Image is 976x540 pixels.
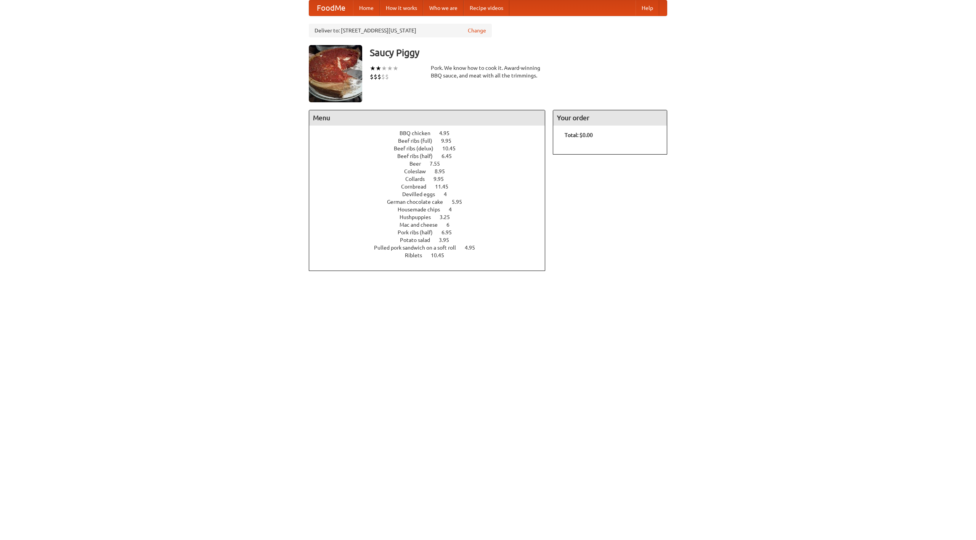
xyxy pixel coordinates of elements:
span: Cornbread [401,184,434,190]
a: Collards 9.95 [405,176,458,182]
span: 6.95 [441,229,459,235]
a: Pork ribs (half) 6.95 [398,229,466,235]
h4: Your order [553,110,667,126]
a: Help [636,0,659,16]
h4: Menu [309,110,545,126]
span: 4.95 [439,130,457,136]
span: Coleslaw [404,168,433,174]
a: Beer 7.55 [409,161,454,167]
li: $ [370,73,374,81]
span: Collards [405,176,432,182]
span: 4 [444,191,454,197]
h3: Saucy Piggy [370,45,667,60]
span: Potato salad [400,237,438,243]
span: 11.45 [435,184,456,190]
li: $ [381,73,385,81]
b: Total: $0.00 [565,132,593,138]
li: $ [374,73,377,81]
span: 8.95 [435,168,453,174]
span: 3.95 [439,237,457,243]
li: ★ [370,64,376,73]
a: Riblets 10.45 [405,252,458,258]
span: BBQ chicken [400,130,438,136]
a: How it works [380,0,423,16]
a: German chocolate cake 5.95 [387,199,476,205]
li: $ [377,73,381,81]
div: Pork. We know how to cook it. Award-winning BBQ sauce, and meat with all the trimmings. [431,64,545,79]
li: ★ [393,64,398,73]
a: Potato salad 3.95 [400,237,463,243]
li: ★ [387,64,393,73]
a: FoodMe [309,0,353,16]
span: Housemade chips [398,206,448,213]
li: ★ [381,64,387,73]
span: 3.25 [440,214,457,220]
a: Recipe videos [464,0,509,16]
a: Beef ribs (half) 6.45 [397,153,466,159]
a: Housemade chips 4 [398,206,466,213]
a: BBQ chicken 4.95 [400,130,464,136]
span: German chocolate cake [387,199,451,205]
a: Home [353,0,380,16]
span: 4.95 [465,245,483,251]
span: Beer [409,161,429,167]
a: Hushpuppies 3.25 [400,214,464,220]
a: Devilled eggs 4 [402,191,461,197]
a: Change [468,27,486,34]
img: angular.jpg [309,45,362,102]
div: Deliver to: [STREET_ADDRESS][US_STATE] [309,24,492,37]
span: Beef ribs (full) [398,138,440,144]
a: Beef ribs (full) 9.95 [398,138,466,144]
span: 6.45 [441,153,459,159]
span: Pork ribs (half) [398,229,440,235]
a: Who we are [423,0,464,16]
a: Cornbread 11.45 [401,184,462,190]
a: Mac and cheese 6 [400,222,464,228]
span: Mac and cheese [400,222,445,228]
span: Pulled pork sandwich on a soft roll [374,245,464,251]
span: 6 [446,222,457,228]
span: 9.95 [441,138,459,144]
a: Pulled pork sandwich on a soft roll 4.95 [374,245,489,251]
span: 7.55 [430,161,448,167]
span: Beef ribs (delux) [394,145,441,152]
span: Riblets [405,252,430,258]
span: Devilled eggs [402,191,443,197]
li: ★ [376,64,381,73]
span: 10.45 [442,145,463,152]
span: Hushpuppies [400,214,438,220]
span: 9.95 [433,176,451,182]
a: Beef ribs (delux) 10.45 [394,145,470,152]
span: 5.95 [452,199,470,205]
span: 10.45 [431,252,452,258]
span: 4 [449,206,459,213]
span: Beef ribs (half) [397,153,440,159]
a: Coleslaw 8.95 [404,168,459,174]
li: $ [385,73,389,81]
